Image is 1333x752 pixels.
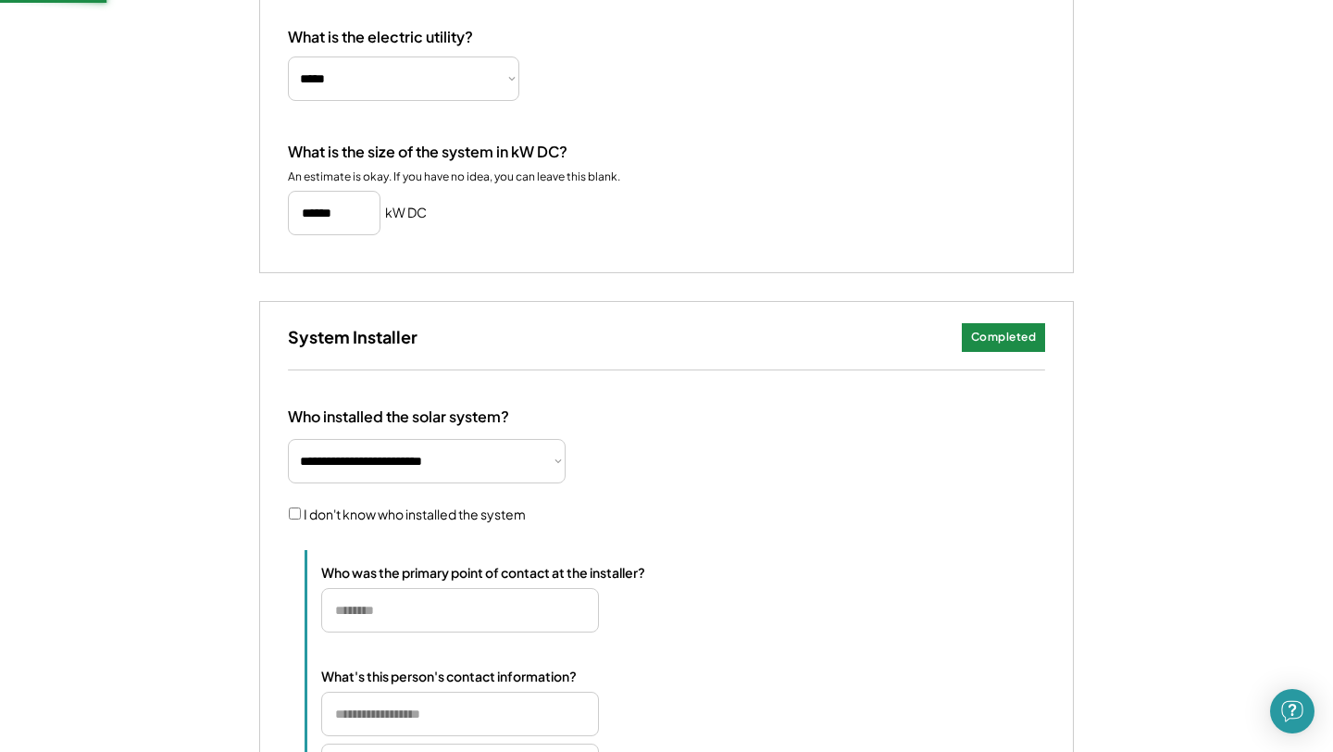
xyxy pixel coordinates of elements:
[288,407,509,427] div: Who installed the solar system?
[1270,689,1314,733] div: Open Intercom Messenger
[288,143,567,162] div: What is the size of the system in kW DC?
[321,668,577,684] div: What's this person's contact information?
[288,28,473,47] div: What is the electric utility?
[288,326,417,347] h3: System Installer
[321,564,645,581] div: Who was the primary point of contact at the installer?
[971,330,1037,345] div: Completed
[304,506,526,522] label: I don't know who installed the system
[288,169,620,184] div: An estimate is okay. If you have no idea, you can leave this blank.
[385,204,427,222] h5: kW DC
